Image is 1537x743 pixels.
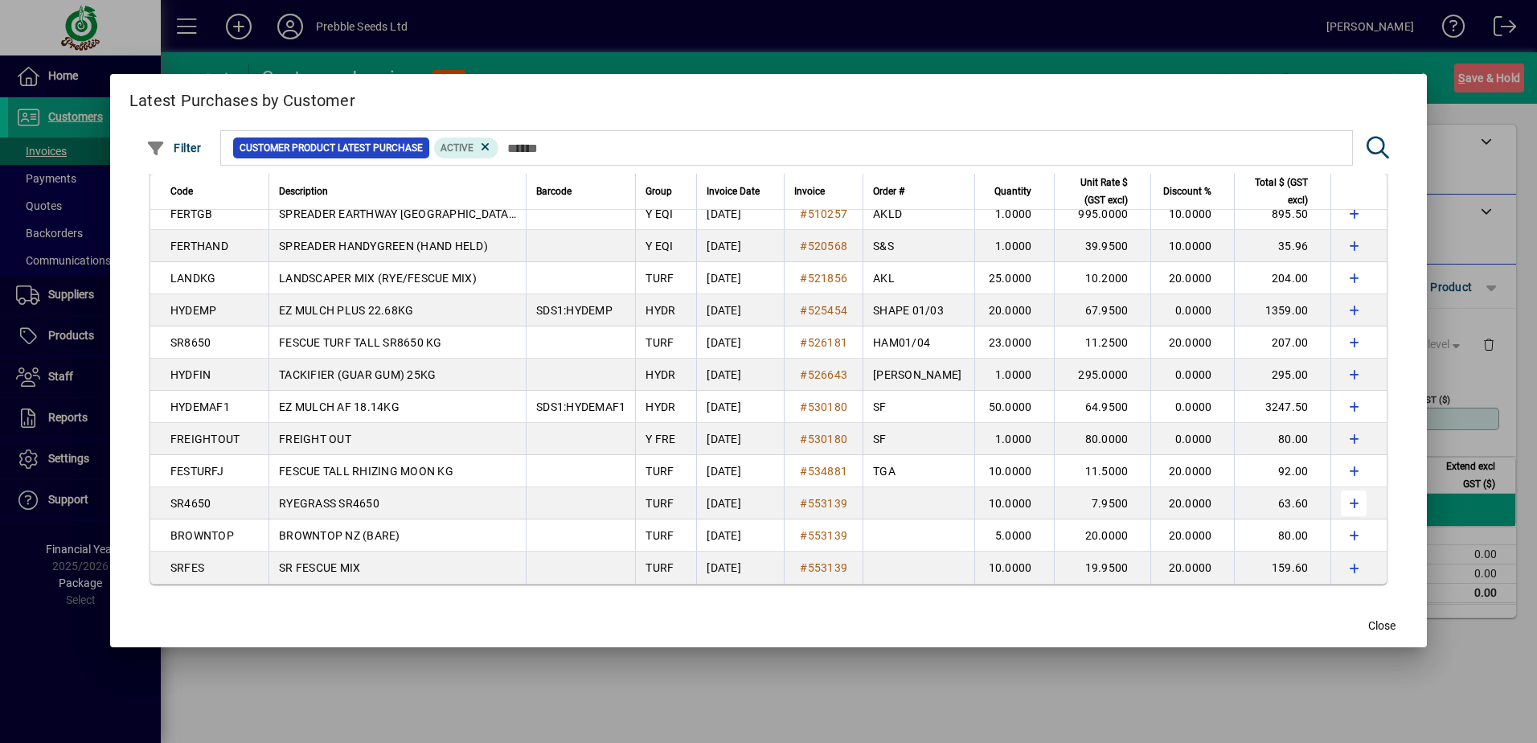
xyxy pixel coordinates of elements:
span: HYDEMAF1 [170,400,230,413]
td: AKLD [863,198,974,230]
td: 0.0000 [1150,359,1234,391]
span: # [800,497,807,510]
td: 20.0000 [974,294,1054,326]
td: 80.00 [1234,519,1330,552]
span: Y EQI [646,240,673,252]
td: 11.2500 [1054,326,1150,359]
a: #526181 [794,334,853,351]
span: SPREADER EARTHWAY [GEOGRAPHIC_DATA] 2170 + Cover [279,207,583,220]
a: #553139 [794,527,853,544]
td: 10.0000 [1150,198,1234,230]
div: Barcode [536,183,625,200]
span: FREIGHTOUT [170,433,240,445]
td: [DATE] [696,519,784,552]
a: #520568 [794,237,853,255]
span: # [800,336,807,349]
span: SDS1:HYDEMP [536,304,613,317]
a: #525454 [794,302,853,319]
td: 7.9500 [1054,487,1150,519]
td: 5.0000 [974,519,1054,552]
td: AKL [863,262,974,294]
td: 63.60 [1234,487,1330,519]
span: 534881 [808,465,848,478]
span: Invoice [794,183,825,200]
span: FESCUE TALL RHIZING MOON KG [279,465,453,478]
span: TURF [646,272,674,285]
span: Discount % [1163,183,1211,200]
td: [DATE] [696,230,784,262]
td: 20.0000 [1150,262,1234,294]
td: 1.0000 [974,198,1054,230]
span: SPREADER HANDYGREEN (HAND HELD) [279,240,488,252]
span: Active [441,142,473,154]
span: 553139 [808,529,848,542]
div: Code [170,183,259,200]
span: 553139 [808,497,848,510]
td: 67.9500 [1054,294,1150,326]
div: Description [279,183,516,200]
span: HYDR [646,304,675,317]
td: S&S [863,230,974,262]
span: 530180 [808,400,848,413]
div: Group [646,183,687,200]
span: Barcode [536,183,572,200]
span: FESTURFJ [170,465,223,478]
td: 20.0000 [1054,519,1150,552]
td: [PERSON_NAME] [863,359,974,391]
td: 1.0000 [974,230,1054,262]
span: Order # [873,183,904,200]
span: LANDSCAPER MIX (RYE/FESCUE MIX) [279,272,477,285]
td: TGA [863,455,974,487]
span: # [800,465,807,478]
a: #521856 [794,269,853,287]
td: SF [863,391,974,423]
span: # [800,529,807,542]
td: 207.00 [1234,326,1330,359]
span: 520568 [808,240,848,252]
td: 92.00 [1234,455,1330,487]
span: # [800,561,807,574]
span: SR4650 [170,497,211,510]
td: 10.0000 [974,455,1054,487]
span: FREIGHT OUT [279,433,351,445]
a: #530180 [794,398,853,416]
span: FERTGB [170,207,213,220]
td: 20.0000 [1150,519,1234,552]
span: 530180 [808,433,848,445]
span: Total $ (GST excl) [1244,174,1308,209]
span: BROWNTOP [170,529,234,542]
td: [DATE] [696,552,784,584]
span: HYDEMP [170,304,217,317]
span: 525454 [808,304,848,317]
td: 204.00 [1234,262,1330,294]
td: 20.0000 [1150,326,1234,359]
td: [DATE] [696,455,784,487]
td: 35.96 [1234,230,1330,262]
td: 1.0000 [974,359,1054,391]
a: #553139 [794,559,853,577]
span: SR FESCUE MIX [279,561,360,574]
span: TURF [646,465,674,478]
td: 80.0000 [1054,423,1150,455]
span: HYDFIN [170,368,211,381]
mat-chip: Product Activation Status: Active [434,138,498,158]
span: FERTHAND [170,240,228,252]
td: 295.0000 [1054,359,1150,391]
span: FESCUE TURF TALL SR8650 KG [279,336,442,349]
span: # [800,240,807,252]
span: Quantity [994,183,1031,200]
td: [DATE] [696,294,784,326]
span: Customer Product Latest Purchase [240,140,423,156]
td: [DATE] [696,359,784,391]
span: SRFES [170,561,204,574]
span: TACKIFIER (GUAR GUM) 25KG [279,368,436,381]
span: Y EQI [646,207,673,220]
span: SR8650 [170,336,211,349]
span: # [800,207,807,220]
td: 1.0000 [974,423,1054,455]
div: Total $ (GST excl) [1244,174,1322,209]
td: 3247.50 [1234,391,1330,423]
td: [DATE] [696,198,784,230]
td: 50.0000 [974,391,1054,423]
button: Filter [142,133,206,162]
